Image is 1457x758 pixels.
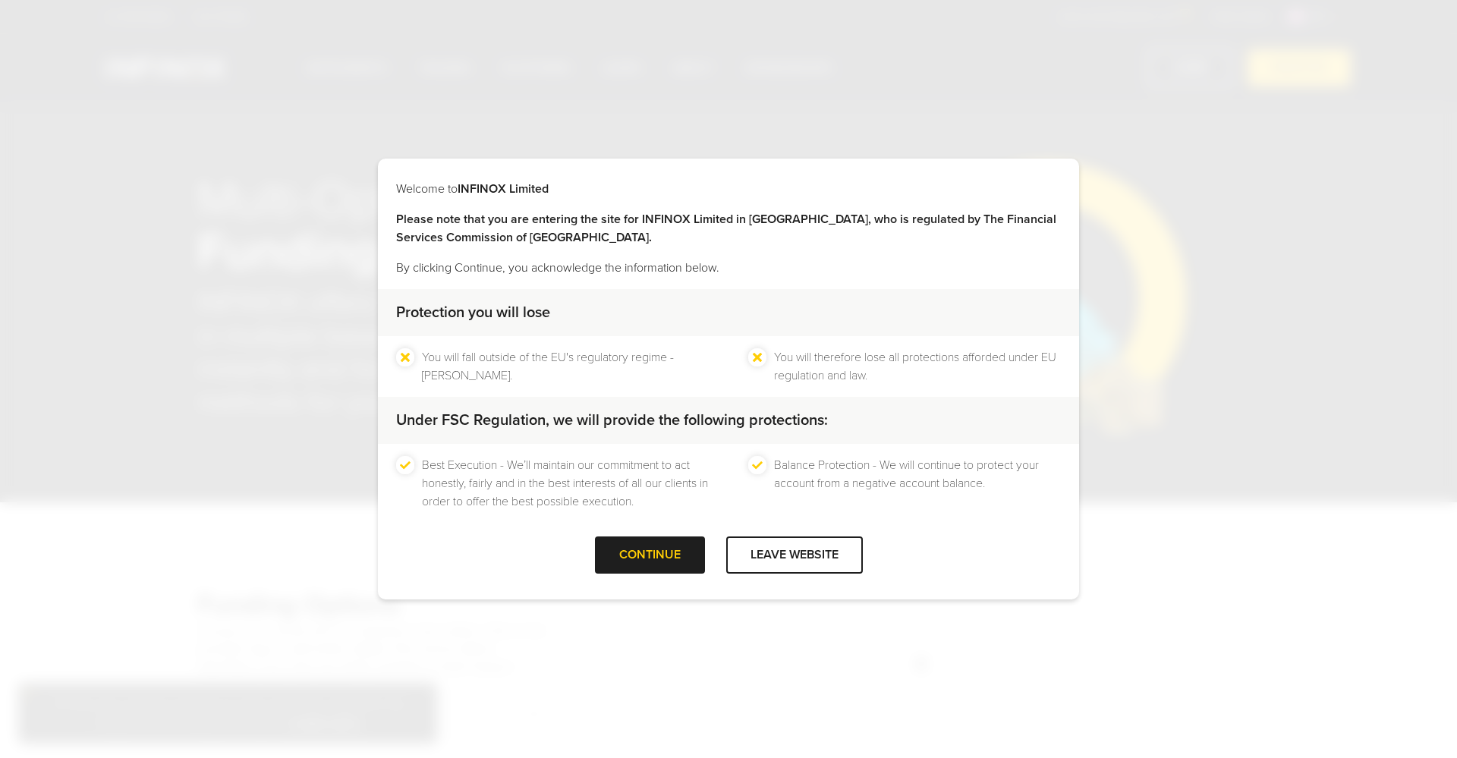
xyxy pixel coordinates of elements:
[774,348,1061,385] li: You will therefore lose all protections afforded under EU regulation and law.
[726,536,863,574] div: LEAVE WEBSITE
[396,411,828,429] strong: Under FSC Regulation, we will provide the following protections:
[422,348,709,385] li: You will fall outside of the EU's regulatory regime - [PERSON_NAME].
[396,180,1061,198] p: Welcome to
[396,304,550,322] strong: Protection you will lose
[422,456,709,511] li: Best Execution - We’ll maintain our commitment to act honestly, fairly and in the best interests ...
[595,536,705,574] div: CONTINUE
[396,259,1061,277] p: By clicking Continue, you acknowledge the information below.
[396,212,1056,245] strong: Please note that you are entering the site for INFINOX Limited in [GEOGRAPHIC_DATA], who is regul...
[458,181,549,197] strong: INFINOX Limited
[774,456,1061,511] li: Balance Protection - We will continue to protect your account from a negative account balance.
